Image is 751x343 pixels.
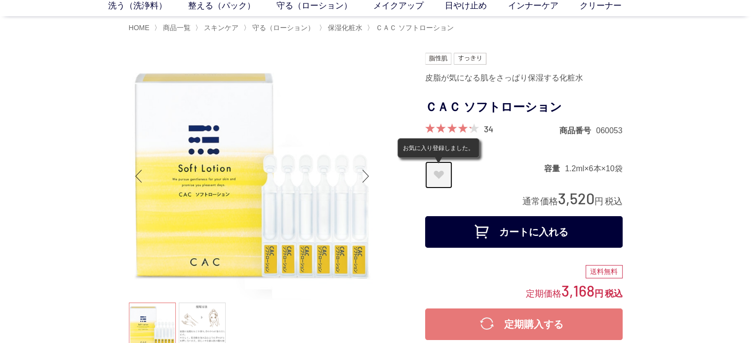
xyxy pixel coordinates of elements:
[454,53,486,65] img: すっきり
[594,196,603,206] span: 円
[596,125,622,136] dd: 060053
[163,24,191,32] span: 商品一覧
[558,189,594,207] span: 3,520
[561,281,594,300] span: 3,168
[367,23,456,33] li: 〉
[526,288,561,299] span: 定期価格
[586,265,623,279] div: 送料無料
[376,24,454,32] span: ＣＡＣ ソフトローション
[195,23,241,33] li: 〉
[326,24,362,32] a: 保湿化粧水
[594,289,603,299] span: 円
[425,70,623,86] div: 皮脂が気になる肌をさっぱり保湿する化粧水
[161,24,191,32] a: 商品一覧
[397,138,479,158] div: お気に入り登録しました。
[319,23,365,33] li: 〉
[522,196,558,206] span: 通常価格
[484,123,493,134] a: 34
[544,163,565,174] dt: 容量
[129,53,376,300] img: ＣＡＣ ソフトローション
[425,53,451,65] img: 脂性肌
[129,156,149,196] div: Previous slide
[252,24,315,32] span: 守る（ローション）
[425,308,623,340] button: 定期購入する
[204,24,238,32] span: スキンケア
[154,23,193,33] li: 〉
[202,24,238,32] a: スキンケア
[250,24,315,32] a: 守る（ローション）
[605,196,623,206] span: 税込
[425,216,623,248] button: カートに入れる
[605,289,623,299] span: 税込
[425,96,623,118] h1: ＣＡＣ ソフトローション
[374,24,454,32] a: ＣＡＣ ソフトローション
[328,24,362,32] span: 保湿化粧水
[129,24,150,32] a: HOME
[356,156,376,196] div: Next slide
[559,125,596,136] dt: 商品番号
[243,23,317,33] li: 〉
[565,163,623,174] dd: 1.2ml×6本×10袋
